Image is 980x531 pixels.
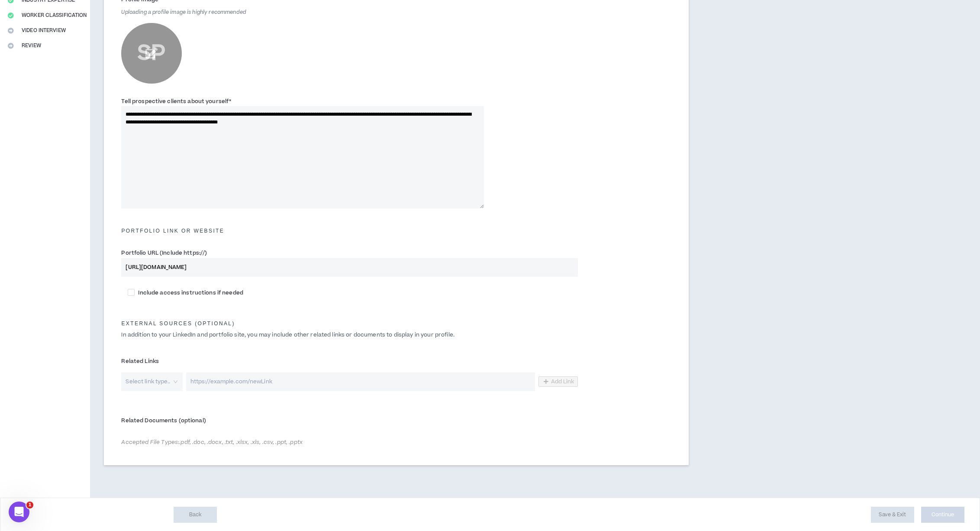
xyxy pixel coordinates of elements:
[121,439,577,446] span: Accepted File Types: .pdf, .doc, .docx, .txt, .xlsx, .xls, .csv, .ppt, .pptx
[174,507,217,523] button: Back
[186,372,535,391] input: https://example.com/newLink
[538,376,578,387] button: Add Link
[135,289,246,297] span: Include access instructions if needed
[121,331,455,339] span: In addition to your LinkedIn and portfolio site, you may include other related links or documents...
[871,507,914,523] button: Save & Exit
[121,357,159,365] span: Related Links
[121,417,206,424] span: Related Documents (optional)
[115,228,678,234] h5: Portfolio Link or Website
[9,502,29,522] iframe: Intercom live chat
[115,321,678,327] h5: External Sources (optional)
[121,94,231,108] label: Tell prospective clients about yourself
[921,507,964,523] button: Continue
[121,246,207,260] label: Portfolio URL (Include https://)
[121,258,577,277] input: Portfolio URL
[26,502,33,508] span: 1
